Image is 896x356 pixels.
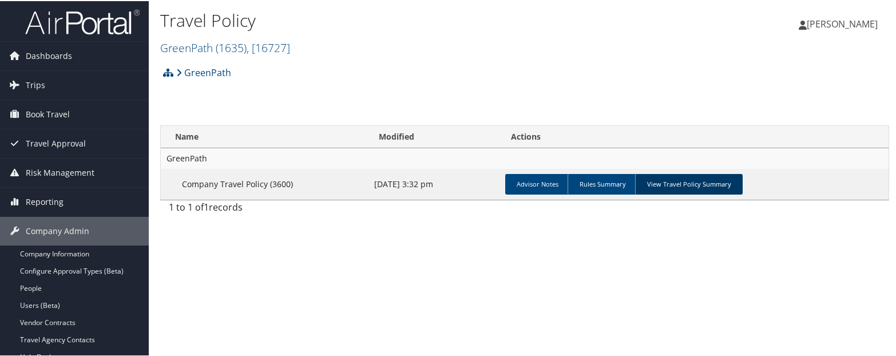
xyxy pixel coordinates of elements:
[25,7,140,34] img: airportal-logo.png
[26,99,70,128] span: Book Travel
[176,60,231,83] a: GreenPath
[161,168,368,199] td: Company Travel Policy (3600)
[505,173,570,193] a: Advisor Notes
[26,187,64,215] span: Reporting
[635,173,743,193] a: View Travel Policy Summary
[26,70,45,98] span: Trips
[368,168,500,199] td: [DATE] 3:32 pm
[568,173,637,193] a: Rules Summary
[26,216,89,244] span: Company Admin
[169,199,334,219] div: 1 to 1 of records
[160,7,646,31] h1: Travel Policy
[799,6,889,40] a: [PERSON_NAME]
[204,200,209,212] span: 1
[26,41,72,69] span: Dashboards
[160,39,290,54] a: GreenPath
[26,128,86,157] span: Travel Approval
[501,125,889,147] th: Actions
[161,125,368,147] th: Name: activate to sort column ascending
[26,157,94,186] span: Risk Management
[161,147,889,168] td: GreenPath
[368,125,500,147] th: Modified: activate to sort column ascending
[216,39,247,54] span: ( 1635 )
[247,39,290,54] span: , [ 16727 ]
[807,17,878,29] span: [PERSON_NAME]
